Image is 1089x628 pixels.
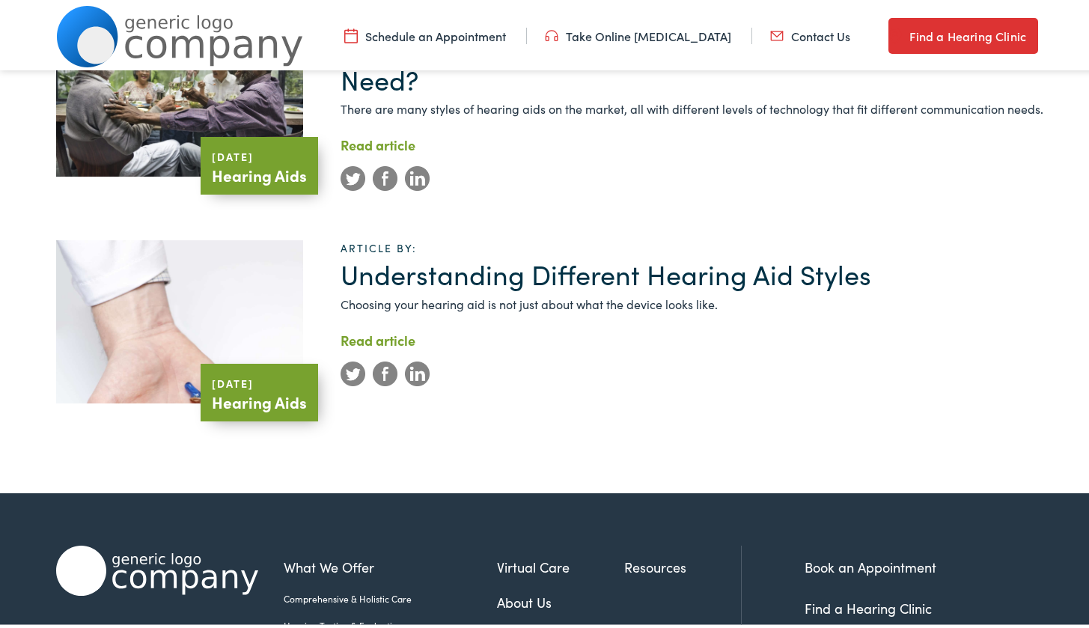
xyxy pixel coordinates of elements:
[497,589,624,609] a: About Us
[497,554,624,574] a: Virtual Care
[405,163,430,188] img: LinkedIn social media icon in SVG format
[56,543,258,593] img: Alpaca Audiology
[344,25,358,41] img: utility icon
[212,388,307,410] a: Hearing Aids
[284,554,497,574] a: What We Offer
[341,163,365,188] img: Twitter social media icon in SVG format
[770,25,784,41] img: utility icon
[212,161,307,183] a: Hearing Aids
[341,328,415,347] a: Read article
[805,596,932,615] a: Find a Hearing Clinic
[805,555,936,573] a: Book an Appointment
[212,373,254,388] time: [DATE]
[341,132,415,151] a: Read article
[545,25,558,41] img: utility icon
[545,25,731,41] a: Take Online [MEDICAL_DATA]
[770,25,850,41] a: Contact Us
[212,146,254,161] time: [DATE]
[341,359,365,383] img: Twitter social media icon in SVG format
[284,589,497,603] a: Comprehensive & Holistic Care
[341,94,1044,117] p: There are many styles of hearing aids on the market, all with different levels of technology that...
[341,251,871,290] a: Understanding Different Hearing Aid Styles
[341,290,1044,312] p: Choosing your hearing aid is not just about what the device looks like.
[888,24,902,42] img: utility icon
[624,554,741,574] a: Resources
[373,163,397,188] img: Facebook social media icon in SVG format
[888,15,1038,51] a: Find a Hearing Clinic
[373,359,397,383] img: Facebook social media icon in SVG format
[341,237,1044,252] p: ARTICLE BY:
[344,25,506,41] a: Schedule an Appointment
[405,359,430,383] img: LinkedIn social media icon in SVG format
